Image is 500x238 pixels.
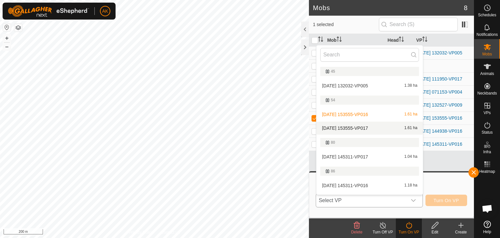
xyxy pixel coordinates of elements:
a: [DATE] 132032-VP005 [416,50,462,55]
p-sorticon: Activate to sort [422,37,427,43]
span: Turn On VP [434,198,459,203]
div: Create [448,229,474,235]
a: Help [474,218,500,236]
a: [DATE] 144938-VP016 [416,128,462,134]
span: 1 selected [313,21,379,28]
a: [DATE] 111950-VP017 [416,76,462,82]
p-sorticon: Activate to sort [318,37,323,43]
span: 1.38 ha [404,83,417,88]
p-sorticon: Activate to sort [337,37,342,43]
span: Status [481,130,493,134]
a: [DATE] 071153-VP004 [416,89,462,95]
span: VPs [483,111,491,115]
a: [DATE] 145311-VP016 [416,141,462,147]
span: Delete [351,230,363,234]
span: AK [102,8,108,15]
th: Head [385,34,414,47]
th: VP [414,34,474,47]
th: Mob [325,34,385,47]
button: + [3,34,11,42]
h2: Mobs [313,4,464,12]
span: Select VP [316,194,407,207]
span: [DATE] 132032-VP005 [322,83,368,88]
button: Reset Map [3,23,11,31]
div: 54 [326,98,414,102]
span: 1.61 ha [404,126,417,130]
span: Infra [483,150,491,154]
img: Gallagher Logo [8,5,89,17]
p-sorticon: Activate to sort [399,37,404,43]
li: 2025-09-06 145311-VP017 [316,150,423,163]
li: 2025-09-06 153555-VP016 [316,108,423,121]
input: Search [320,48,419,62]
div: 45 [326,69,414,73]
div: dropdown trigger [407,194,420,207]
a: Contact Us [161,230,180,235]
div: Turn Off VP [370,229,396,235]
td: - [414,59,474,72]
li: 2025-09-06 145311-VP016 [316,179,423,192]
span: 8 [464,3,467,13]
div: Open chat [478,199,497,218]
button: Map Layers [14,24,22,32]
a: [DATE] 153555-VP016 [416,115,462,121]
input: Search (S) [379,18,458,31]
span: [DATE] 145311-VP017 [322,155,368,159]
span: [DATE] 153555-VP017 [322,126,368,130]
a: [DATE] 132527-VP009 [416,102,462,108]
span: Heatmap [479,170,495,173]
span: 1.18 ha [404,183,417,188]
button: – [3,43,11,51]
span: [DATE] 145311-VP016 [322,183,368,188]
span: Help [483,230,491,234]
span: 1.61 ha [404,112,417,117]
li: 2025-09-06 153555-VP017 [316,122,423,135]
div: 86 [326,169,414,173]
a: Privacy Policy [129,230,153,235]
span: 1.04 ha [404,155,417,159]
span: Mobs [482,52,492,56]
span: Notifications [477,33,498,37]
div: Turn On VP [396,229,422,235]
span: Neckbands [477,91,497,95]
span: Schedules [478,13,496,17]
li: 2025-09-11 132032-VP005 [316,79,423,92]
div: 80 [326,141,414,144]
div: Edit [422,229,448,235]
span: [DATE] 153555-VP016 [322,112,368,117]
span: Animals [480,72,494,76]
button: Turn On VP [425,195,467,206]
